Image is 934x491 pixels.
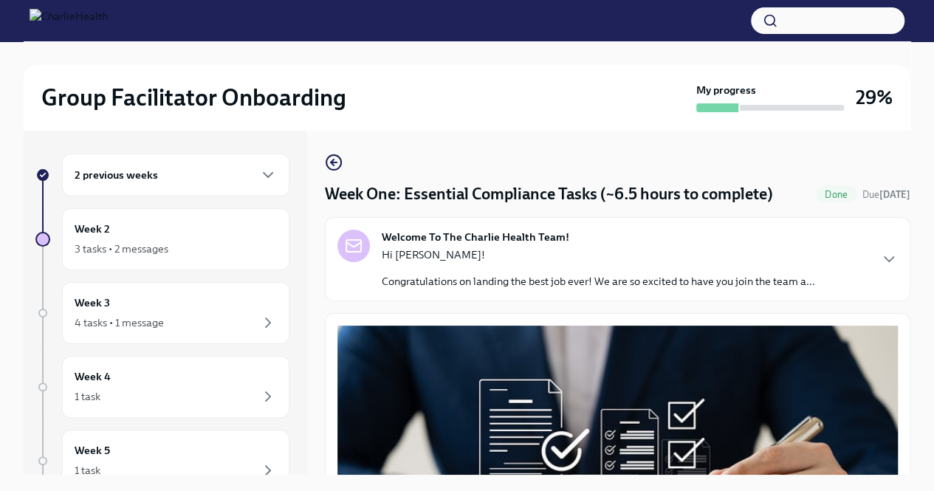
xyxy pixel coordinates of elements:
img: CharlieHealth [30,9,108,32]
h6: Week 5 [75,442,110,459]
strong: Welcome To The Charlie Health Team! [382,230,569,244]
div: 1 task [75,463,100,478]
h3: 29% [856,84,893,111]
span: Done [816,189,856,200]
strong: [DATE] [879,189,910,200]
p: Congratulations on landing the best job ever! We are so excited to have you join the team a... [382,274,815,289]
a: Week 41 task [35,356,289,418]
div: 2 previous weeks [62,154,289,196]
strong: My progress [696,83,756,97]
span: Due [862,189,910,200]
h6: 2 previous weeks [75,167,158,183]
p: Hi [PERSON_NAME]! [382,247,815,262]
h4: Week One: Essential Compliance Tasks (~6.5 hours to complete) [325,183,773,205]
a: Week 23 tasks • 2 messages [35,208,289,270]
h2: Group Facilitator Onboarding [41,83,346,112]
span: August 11th, 2025 09:00 [862,188,910,202]
div: 1 task [75,389,100,404]
div: 4 tasks • 1 message [75,315,164,330]
h6: Week 4 [75,368,111,385]
a: Week 34 tasks • 1 message [35,282,289,344]
h6: Week 2 [75,221,110,237]
h6: Week 3 [75,295,110,311]
div: 3 tasks • 2 messages [75,241,168,256]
